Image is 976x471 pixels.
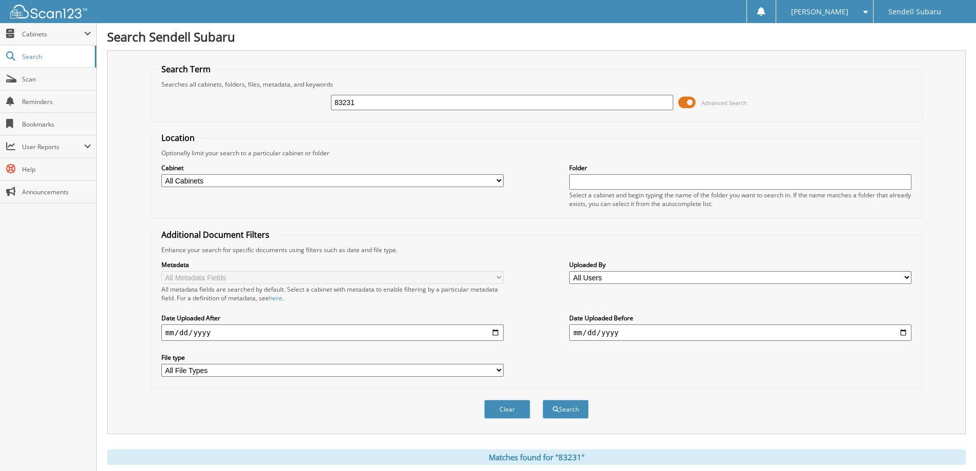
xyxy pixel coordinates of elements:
[156,132,200,144] legend: Location
[22,52,90,61] span: Search
[22,30,84,38] span: Cabinets
[569,314,911,322] label: Date Uploaded Before
[791,9,848,15] span: [PERSON_NAME]
[107,449,966,465] div: Matches found for "83231"
[156,80,917,89] div: Searches all cabinets, folders, files, metadata, and keywords
[156,149,917,157] div: Optionally limit your search to a particular cabinet or folder
[161,353,504,362] label: File type
[484,400,530,419] button: Clear
[569,191,911,208] div: Select a cabinet and begin typing the name of the folder you want to search in. If the name match...
[107,28,966,45] h1: Search Sendell Subaru
[569,163,911,172] label: Folder
[22,165,91,174] span: Help
[269,294,282,302] a: here
[10,5,87,18] img: scan123-logo-white.svg
[161,285,504,302] div: All metadata fields are searched by default. Select a cabinet with metadata to enable filtering b...
[156,64,216,75] legend: Search Term
[22,75,91,84] span: Scan
[161,260,504,269] label: Metadata
[888,9,941,15] span: Sendell Subaru
[156,229,275,240] legend: Additional Document Filters
[156,245,917,254] div: Enhance your search for specific documents using filters such as date and file type.
[22,142,84,151] span: User Reports
[543,400,589,419] button: Search
[22,120,91,129] span: Bookmarks
[22,97,91,106] span: Reminders
[569,260,911,269] label: Uploaded By
[22,188,91,196] span: Announcements
[569,324,911,341] input: end
[161,163,504,172] label: Cabinet
[701,99,747,107] span: Advanced Search
[161,324,504,341] input: start
[161,314,504,322] label: Date Uploaded After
